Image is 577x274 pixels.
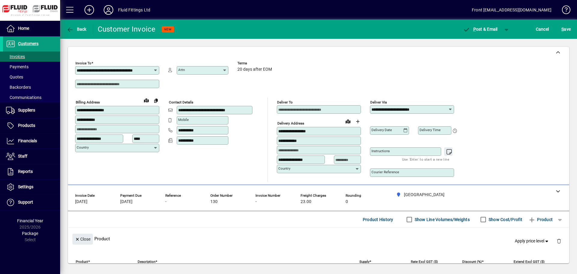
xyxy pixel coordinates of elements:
div: Customer Invoice [98,24,156,34]
a: Backorders [3,82,60,92]
label: Show Cost/Profit [487,217,522,223]
span: Home [18,26,29,31]
span: 20 days after EOM [237,67,272,72]
mat-label: Instructions [371,149,390,153]
mat-label: Attn [178,68,185,72]
a: Support [3,195,60,210]
a: Invoices [3,51,60,62]
mat-label: Extend excl GST ($) [514,260,545,264]
span: Product [528,215,553,224]
span: Reports [18,169,33,174]
span: 130 [210,199,218,204]
mat-label: Rate excl GST ($) [411,260,438,264]
span: 23.00 [301,199,311,204]
button: Post & Email [460,24,501,35]
mat-label: Delivery date [371,128,392,132]
mat-label: Invoice To [75,61,91,65]
div: Front [EMAIL_ADDRESS][DOMAIN_NAME] [472,5,551,15]
mat-label: Deliver To [277,100,293,104]
button: Cancel [534,24,551,35]
span: Customers [18,41,38,46]
mat-label: Discount (%) [462,260,482,264]
span: ost & Email [463,27,498,32]
mat-label: Product [76,260,88,264]
a: Staff [3,149,60,164]
button: Save [560,24,572,35]
mat-label: Country [278,166,290,171]
mat-hint: Use 'Enter' to start a new line [402,156,449,163]
a: View on map [343,116,353,126]
a: Payments [3,62,60,72]
mat-label: Delivery time [420,128,441,132]
div: Product [68,228,569,250]
a: Home [3,21,60,36]
a: Quotes [3,72,60,82]
span: ave [561,24,571,34]
span: 0 [346,199,348,204]
span: Cancel [536,24,549,34]
span: P [473,27,476,32]
mat-label: Deliver via [370,100,387,104]
button: Delete [552,234,566,248]
a: Communications [3,92,60,103]
button: Choose address [353,117,362,126]
span: [DATE] [75,199,87,204]
button: Product History [360,214,396,225]
button: Profile [99,5,118,15]
mat-label: Mobile [178,118,189,122]
span: Package [22,231,38,236]
a: Products [3,118,60,133]
span: Support [18,200,33,205]
a: Knowledge Base [557,1,569,21]
span: Settings [18,184,33,189]
span: Financials [18,138,37,143]
button: Product [525,214,556,225]
mat-label: Country [77,145,89,149]
span: Financial Year [17,218,43,223]
button: Add [80,5,99,15]
span: Suppliers [18,108,35,112]
app-page-header-button: Delete [552,238,566,244]
button: Back [65,24,88,35]
app-page-header-button: Back [60,24,93,35]
span: Terms [237,61,273,65]
a: Reports [3,164,60,179]
span: Apply price level [515,238,550,244]
app-page-header-button: Close [71,236,94,242]
span: Close [75,234,90,244]
span: NEW [164,27,172,31]
div: Fluid Fittings Ltd [118,5,150,15]
button: Apply price level [512,236,552,247]
label: Show Line Volumes/Weights [414,217,470,223]
a: Financials [3,134,60,149]
span: Products [18,123,35,128]
span: Payments [6,64,29,69]
mat-label: Courier Reference [371,170,399,174]
a: Suppliers [3,103,60,118]
span: Communications [6,95,41,100]
span: - [255,199,257,204]
button: Close [72,234,93,245]
span: Quotes [6,75,23,79]
span: Back [66,27,87,32]
span: S [561,27,564,32]
span: Product History [363,215,393,224]
span: Invoices [6,54,25,59]
a: Settings [3,180,60,195]
span: Backorders [6,85,31,90]
mat-label: Supply [359,260,369,264]
a: View on map [142,95,151,105]
span: Staff [18,154,27,159]
span: [DATE] [120,199,133,204]
span: - [165,199,166,204]
mat-label: Description [138,260,155,264]
button: Copy to Delivery address [151,96,161,105]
